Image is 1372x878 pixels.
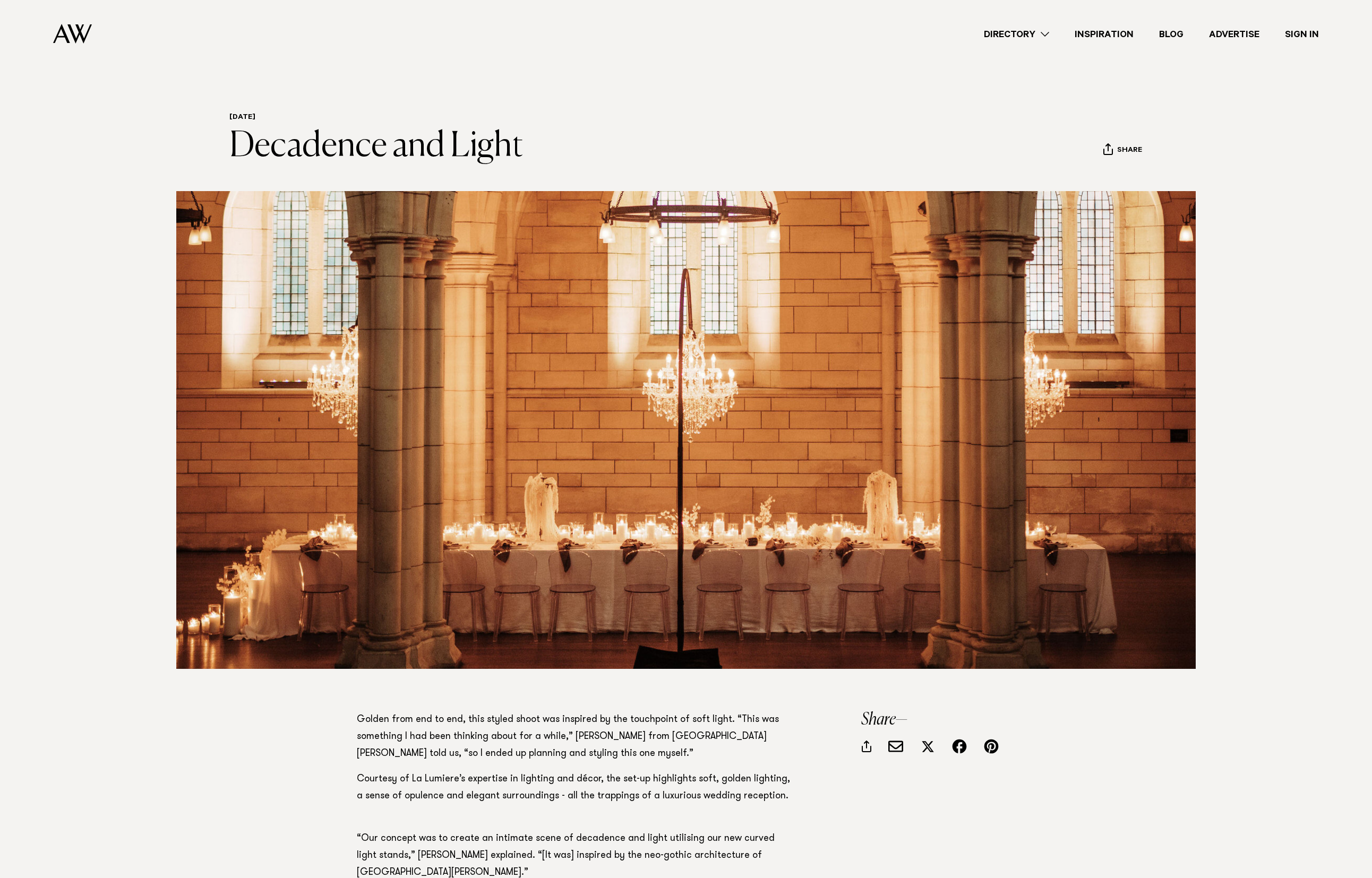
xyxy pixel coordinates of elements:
a: Directory [971,27,1062,41]
p: Golden from end to end, this styled shoot was inspired by the touchpoint of soft light. “This was... [357,711,792,762]
p: Courtesy of La Lumiere’s expertise in lighting and décor, the set-up highlights soft, golden ligh... [357,771,792,805]
a: Inspiration [1062,27,1146,41]
h1: Decadence and Light [229,127,523,166]
h6: [DATE] [229,113,523,123]
a: Sign In [1272,27,1332,41]
img: Auckland Weddings Logo [53,24,92,44]
a: Blog [1146,27,1196,41]
span: Share [1117,146,1142,156]
img: Styled Shoot | Decadence and Light [176,191,1196,669]
a: Advertise [1196,27,1272,41]
button: Share [1103,143,1143,159]
h3: Share [861,711,1015,728]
